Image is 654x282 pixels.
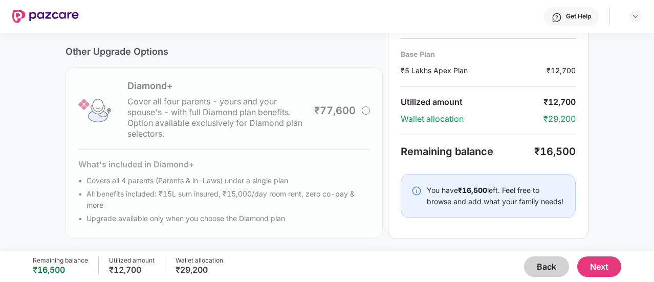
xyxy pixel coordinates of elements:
button: Back [524,256,569,277]
img: New Pazcare Logo [12,10,79,23]
div: Get Help [566,12,591,20]
div: Wallet allocation [176,256,223,265]
button: Next [577,256,621,277]
div: ₹16,500 [33,265,88,275]
div: Utilized amount [109,256,155,265]
div: ₹16,500 [534,145,576,158]
img: svg+xml;base64,PHN2ZyBpZD0iRHJvcGRvd24tMzJ4MzIiIHhtbG5zPSJodHRwOi8vd3d3LnczLm9yZy8yMDAwL3N2ZyIgd2... [631,12,640,20]
div: ₹5 Lakhs Apex Plan [401,65,547,76]
b: ₹16,500 [458,186,487,194]
div: ₹29,200 [176,265,223,275]
div: Utilized amount [401,97,543,107]
div: Other Upgrade Options [66,46,383,57]
div: Remaining balance [33,256,88,265]
img: svg+xml;base64,PHN2ZyBpZD0iSW5mby0yMHgyMCIgeG1sbnM9Imh0dHA6Ly93d3cudzMub3JnLzIwMDAvc3ZnIiB3aWR0aD... [411,186,422,196]
div: ₹12,700 [109,265,155,275]
div: You have left. Feel free to browse and add what your family needs! [427,185,565,207]
div: Remaining balance [401,145,534,158]
div: Wallet allocation [401,114,543,124]
div: Base Plan [401,49,576,59]
div: ₹12,700 [547,65,576,76]
div: ₹29,200 [543,114,576,124]
img: svg+xml;base64,PHN2ZyBpZD0iSGVscC0zMngzMiIgeG1sbnM9Imh0dHA6Ly93d3cudzMub3JnLzIwMDAvc3ZnIiB3aWR0aD... [552,12,562,23]
div: ₹12,700 [543,97,576,107]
